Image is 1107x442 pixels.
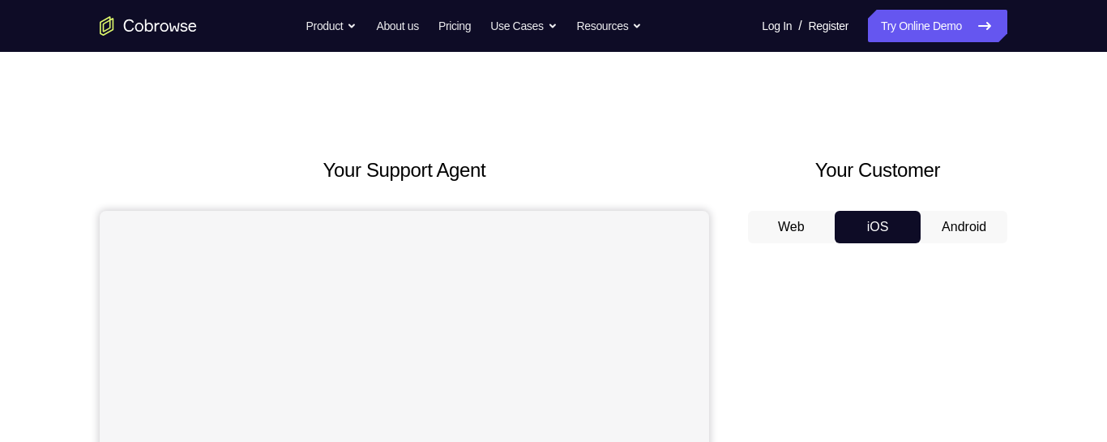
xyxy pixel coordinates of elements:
a: Register [809,10,848,42]
button: Use Cases [490,10,557,42]
a: About us [376,10,418,42]
a: Log In [762,10,792,42]
button: iOS [835,211,921,243]
h2: Your Customer [748,156,1007,185]
button: Android [921,211,1007,243]
a: Pricing [438,10,471,42]
button: Web [748,211,835,243]
button: Product [306,10,357,42]
a: Try Online Demo [868,10,1007,42]
a: Go to the home page [100,16,197,36]
span: / [798,16,801,36]
h2: Your Support Agent [100,156,709,185]
button: Resources [577,10,643,42]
